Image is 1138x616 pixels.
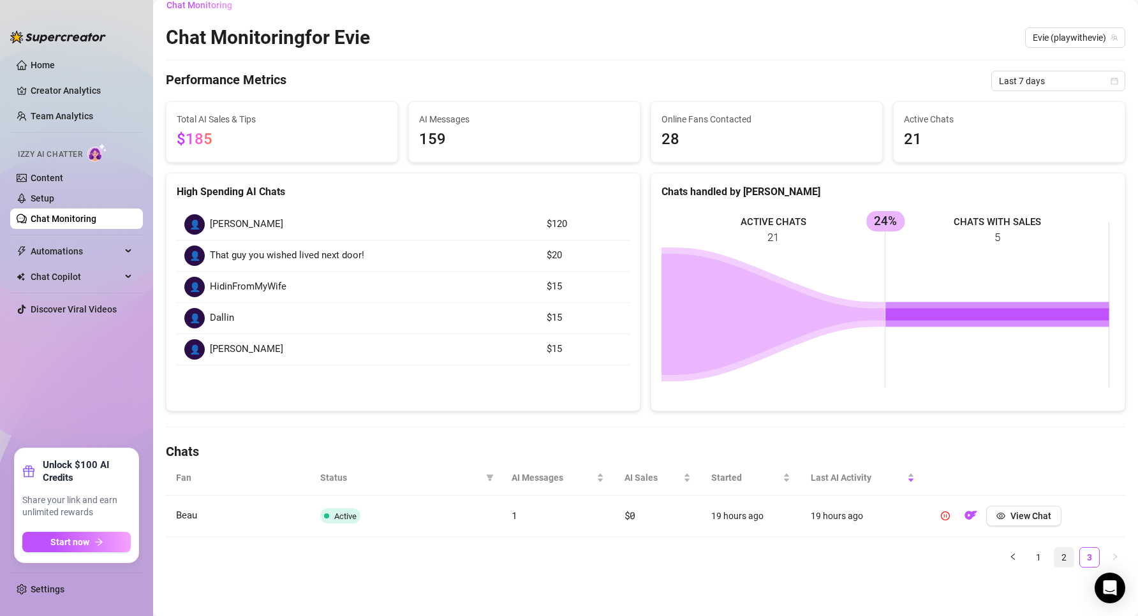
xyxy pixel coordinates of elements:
article: $15 [547,342,622,357]
span: Share your link and earn unlimited rewards [22,494,131,519]
a: Creator Analytics [31,80,133,101]
img: OF [964,509,977,522]
article: $15 [547,311,622,326]
li: Next Page [1105,547,1125,568]
button: Start nowarrow-right [22,532,131,552]
h4: Chats [166,443,1125,460]
span: arrow-right [94,538,103,546]
span: Status [320,471,482,485]
span: thunderbolt [17,246,27,256]
a: 2 [1054,548,1074,567]
span: [PERSON_NAME] [210,342,283,357]
div: 👤 [184,308,205,328]
span: Started [711,471,780,485]
span: AI Sales [624,471,681,485]
span: Dallin [210,311,234,326]
span: Total AI Sales & Tips [177,112,387,126]
button: left [1003,547,1023,568]
span: 28 [661,128,872,152]
button: View Chat [986,506,1061,526]
button: right [1105,547,1125,568]
article: $120 [547,217,622,232]
span: 21 [904,128,1114,152]
span: Last AI Activity [811,471,905,485]
a: Settings [31,584,64,594]
article: $15 [547,279,622,295]
span: Automations [31,241,121,261]
img: logo-BBDzfeDw.svg [10,31,106,43]
a: 1 [1029,548,1048,567]
a: OF [961,513,981,524]
li: 3 [1079,547,1100,568]
img: Chat Copilot [17,272,25,281]
div: 👤 [184,277,205,297]
span: AI Messages [512,471,593,485]
li: Previous Page [1003,547,1023,568]
span: right [1111,553,1119,561]
th: AI Messages [501,460,614,495]
span: 1 [512,509,517,522]
span: eye [996,511,1005,520]
span: View Chat [1010,511,1051,521]
th: Started [701,460,801,495]
a: Home [31,60,55,70]
h2: Chat Monitoring for Evie [166,26,370,50]
a: Discover Viral Videos [31,304,117,314]
span: Online Fans Contacted [661,112,872,126]
span: Start now [50,537,89,547]
span: calendar [1111,77,1118,85]
span: Izzy AI Chatter [18,149,82,161]
button: OF [961,506,981,526]
span: pause-circle [941,511,950,520]
span: team [1111,34,1118,41]
div: 👤 [184,214,205,235]
span: $185 [177,130,212,148]
span: Last 7 days [999,71,1118,91]
td: 19 hours ago [801,495,925,537]
span: filter [484,468,496,487]
span: $0 [624,509,635,522]
div: 👤 [184,246,205,266]
span: [PERSON_NAME] [210,217,283,232]
li: 1 [1028,547,1049,568]
span: Evie (playwithevie) [1033,28,1118,47]
span: Active [334,511,357,521]
a: 3 [1080,548,1099,567]
div: High Spending AI Chats [177,184,630,200]
span: filter [486,474,494,481]
td: 19 hours ago [701,495,801,537]
span: left [1009,553,1017,561]
a: Content [31,173,63,183]
th: Fan [166,460,310,495]
span: That guy you wished lived next door! [210,248,364,263]
a: Setup [31,193,54,203]
span: 159 [419,128,630,152]
img: AI Chatter [87,143,107,162]
th: Last AI Activity [801,460,925,495]
span: Chat Copilot [31,267,121,287]
span: Active Chats [904,112,1114,126]
div: Chats handled by [PERSON_NAME] [661,184,1114,200]
a: Chat Monitoring [31,214,96,224]
div: 👤 [184,339,205,360]
span: Beau [176,510,197,521]
span: AI Messages [419,112,630,126]
strong: Unlock $100 AI Credits [43,458,131,484]
div: Open Intercom Messenger [1095,573,1125,603]
a: Team Analytics [31,111,93,121]
span: gift [22,465,35,478]
h4: Performance Metrics [166,71,286,91]
th: AI Sales [614,460,702,495]
li: 2 [1054,547,1074,568]
article: $20 [547,248,622,263]
span: HidinFromMyWife [210,279,286,295]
